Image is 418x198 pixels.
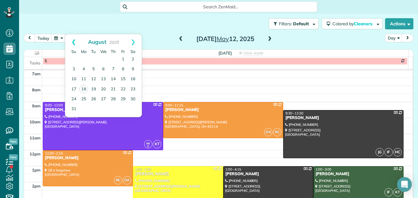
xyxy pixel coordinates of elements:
[128,55,138,64] a: 2
[79,64,89,74] a: 4
[88,38,107,45] span: August
[81,49,86,54] span: Monday
[135,171,221,177] div: [PERSON_NAME]
[385,34,402,42] button: Day
[279,21,292,27] span: Filters:
[153,140,161,148] span: KT
[217,35,229,43] span: May
[89,85,98,94] a: 19
[32,184,41,188] span: 2pm
[100,49,107,54] span: Wednesday
[397,177,412,192] div: Open Intercom Messenger
[89,74,98,84] a: 12
[98,85,108,94] a: 20
[45,103,63,107] span: 9:00 - 12:00
[135,167,151,171] span: 1:00 - 4:30
[69,94,79,104] a: 24
[273,128,281,136] span: RC
[98,64,108,74] a: 6
[293,21,309,27] span: Default
[109,40,119,45] span: 2025
[332,21,375,27] span: Colored by
[384,148,393,156] span: IF
[123,176,131,184] span: DA
[402,34,413,42] button: next
[225,167,241,171] span: 1:00 - 4:15
[128,85,138,94] a: 23
[393,148,402,156] span: HC
[32,167,41,172] span: 1pm
[128,94,138,104] a: 30
[128,64,138,74] a: 9
[89,64,98,74] a: 5
[45,151,63,155] span: 12:00 - 2:15
[354,21,373,27] span: Cleaners
[264,128,272,136] span: DA
[111,49,116,54] span: Thursday
[125,34,142,50] a: Next
[128,74,138,84] a: 16
[393,188,402,196] span: KT
[165,107,282,113] div: [PERSON_NAME]
[32,103,41,108] span: 9am
[121,49,125,54] span: Friday
[385,18,413,29] button: Actions
[79,74,89,84] a: 11
[45,155,131,161] div: [PERSON_NAME]
[146,142,150,145] span: AB
[118,55,128,64] a: 1
[187,35,264,42] h2: [DATE] 12, 2025
[69,104,79,114] a: 31
[285,115,402,121] div: [PERSON_NAME]
[30,151,41,156] span: 12pm
[9,154,18,160] span: New
[266,18,319,29] a: Filters: Default
[144,143,152,149] small: 2
[79,85,88,93] a: 18
[24,34,35,42] button: prev
[91,49,96,54] span: Tuesday
[225,171,311,177] div: [PERSON_NAME]
[118,85,128,94] a: 22
[108,94,118,104] a: 28
[32,87,41,92] span: 8am
[69,64,79,74] a: 3
[243,51,263,56] span: View week
[65,34,82,50] a: Prev
[9,138,18,145] span: New
[114,176,122,184] span: RC
[98,74,108,84] a: 13
[131,49,135,54] span: Saturday
[35,34,52,42] button: today
[45,107,161,113] div: [PERSON_NAME]
[315,171,402,177] div: [PERSON_NAME]
[79,94,89,104] a: 25
[108,85,118,94] a: 21
[30,135,41,140] span: 11am
[45,59,47,64] span: 5
[285,111,303,115] span: 9:30 - 12:30
[165,103,183,107] span: 9:00 - 11:15
[69,74,79,84] a: 10
[89,94,98,104] a: 26
[98,94,108,104] a: 27
[30,119,41,124] span: 10am
[118,64,128,74] a: 8
[108,74,118,84] a: 14
[322,18,383,29] button: Colored byCleaners
[118,74,128,84] a: 15
[384,188,393,196] span: IF
[32,71,41,76] span: 7am
[219,51,232,56] span: [DATE]
[269,18,319,29] button: Filters: Default
[118,94,128,104] a: 29
[316,167,332,171] span: 1:00 - 3:00
[71,49,76,54] span: Sunday
[108,64,118,74] a: 7
[376,148,384,156] span: JG
[69,85,79,94] a: 17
